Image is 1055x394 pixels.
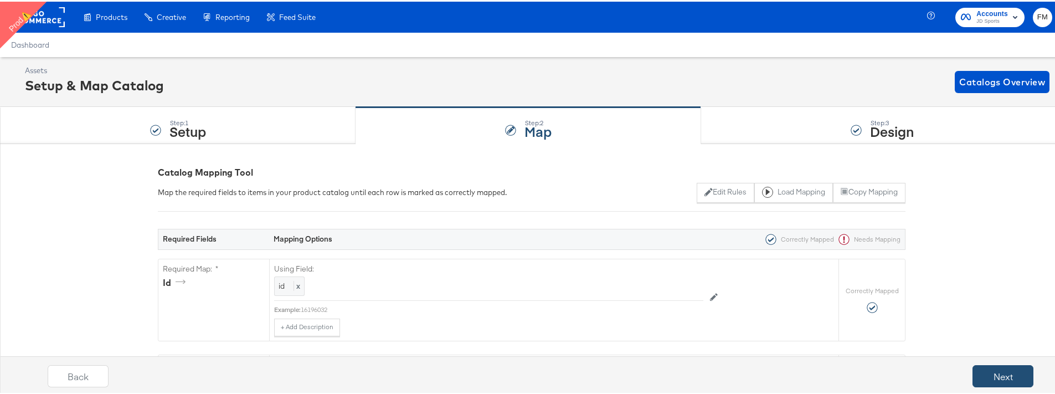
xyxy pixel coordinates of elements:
[524,120,552,139] strong: Map
[846,285,899,294] label: Correctly Mapped
[955,6,1025,25] button: AccountsJD Sports
[697,181,754,201] button: Edit Rules
[301,304,703,313] div: 16196032
[972,364,1033,386] button: Next
[754,181,833,201] button: Load Mapping
[955,69,1049,91] button: Catalogs Overview
[870,120,914,139] strong: Design
[279,11,316,20] span: Feed Suite
[976,16,1008,24] span: JD Sports
[833,181,905,201] button: Copy Mapping
[294,279,300,289] span: x
[158,165,905,177] div: Catalog Mapping Tool
[157,11,186,20] span: Creative
[163,262,265,273] label: Required Map: *
[25,74,164,93] div: Setup & Map Catalog
[274,304,301,313] div: Example:
[870,117,914,125] div: Step: 3
[11,39,49,48] a: Dashboard
[158,186,507,196] div: Map the required fields to items in your product catalog until each row is marked as correctly ma...
[1037,9,1048,22] span: FM
[279,279,285,289] span: id
[959,73,1045,88] span: Catalogs Overview
[1033,6,1052,25] button: FM
[524,117,552,125] div: Step: 2
[96,11,127,20] span: Products
[834,232,900,243] div: Needs Mapping
[163,232,217,242] strong: Required Fields
[169,117,206,125] div: Step: 1
[274,317,340,335] button: + Add Description
[274,262,703,273] label: Using Field:
[48,364,109,386] button: Back
[761,232,834,243] div: Correctly Mapped
[169,120,206,139] strong: Setup
[163,275,189,288] div: id
[274,232,332,242] strong: Mapping Options
[215,11,250,20] span: Reporting
[976,7,1008,18] span: Accounts
[25,64,164,74] div: Assets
